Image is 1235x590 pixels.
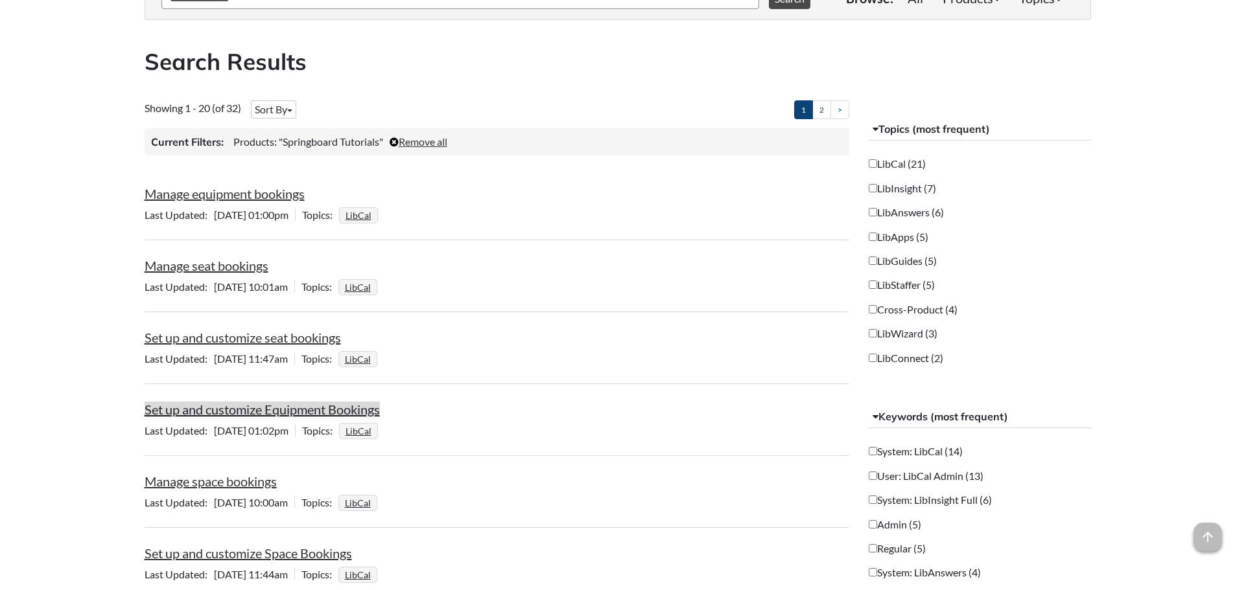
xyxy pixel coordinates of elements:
label: LibStaffer (5) [869,278,935,292]
input: LibAnswers (6) [869,208,877,216]
ul: Pagination of search results [794,100,849,119]
a: Manage equipment bookings [145,186,305,201]
ul: Topics [338,352,381,365]
label: User: LibCal Admin (13) [869,469,983,483]
input: Regular (5) [869,544,877,552]
label: LibAnswers (6) [869,205,944,220]
label: System: LibAnswers (4) [869,565,981,580]
span: Products: [233,135,277,148]
a: LibCal [344,422,373,440]
input: System: LibCal (14) [869,447,877,455]
label: System: LibInsight Full (6) [869,493,992,507]
input: Admin (5) [869,520,877,528]
label: LibCal (21) [869,157,926,171]
input: System: LibAnswers (4) [869,568,877,576]
span: Last Updated [145,352,214,365]
a: 1 [794,100,813,119]
input: User: LibCal Admin (13) [869,471,877,480]
span: Topics [301,280,338,293]
span: Last Updated [145,280,214,293]
label: LibApps (5) [869,230,928,244]
span: Last Updated [145,209,214,221]
label: LibConnect (2) [869,351,943,365]
a: Manage space bookings [145,473,277,489]
span: Showing 1 - 20 (of 32) [145,102,241,114]
input: LibStaffer (5) [869,280,877,289]
span: Topics [301,352,338,365]
label: Admin (5) [869,517,921,532]
a: > [830,100,849,119]
input: LibApps (5) [869,233,877,241]
ul: Topics [338,280,381,293]
span: [DATE] 01:02pm [145,424,295,437]
span: Topics [302,209,339,221]
span: [DATE] 10:00am [145,496,294,508]
span: Topics [301,496,338,508]
a: LibCal [343,565,373,584]
ul: Topics [339,424,381,437]
a: Set up and customize Equipment Bookings [145,402,380,417]
span: Last Updated [145,568,214,580]
span: "Springboard Tutorials" [279,135,383,148]
a: arrow_upward [1194,524,1222,539]
span: arrow_upward [1194,523,1222,551]
span: Topics [301,568,338,580]
input: LibGuides (5) [869,256,877,265]
label: LibWizard (3) [869,326,937,341]
span: Last Updated [145,424,214,437]
button: Sort By [251,100,296,119]
h2: Search Results [145,46,1091,78]
span: [DATE] 11:44am [145,568,294,580]
ul: Topics [338,496,381,508]
button: Keywords (most frequent) [869,405,1091,429]
input: LibInsight (7) [869,184,877,192]
a: LibCal [343,278,373,297]
a: LibCal [343,350,373,369]
a: Set up and customize Space Bookings [145,545,352,561]
span: Topics [302,424,339,437]
h3: Current Filters [151,135,224,149]
ul: Topics [338,568,381,580]
span: [DATE] 01:00pm [145,209,295,221]
a: 2 [812,100,831,119]
input: LibCal (21) [869,159,877,168]
label: LibInsight (7) [869,181,936,196]
a: Manage seat bookings [145,258,268,273]
a: LibCal [343,494,373,512]
a: Remove all [390,135,447,148]
input: LibWizard (3) [869,329,877,337]
span: [DATE] 10:01am [145,280,294,293]
label: Cross-Product (4) [869,302,958,317]
ul: Topics [339,209,381,221]
input: LibConnect (2) [869,354,877,362]
input: Cross-Product (4) [869,305,877,313]
a: Set up and customize seat bookings [145,330,341,345]
label: LibGuides (5) [869,254,937,268]
label: System: LibCal (14) [869,444,963,459]
a: LibCal [344,206,373,225]
button: Topics (most frequent) [869,118,1091,141]
span: [DATE] 11:47am [145,352,294,365]
span: Last Updated [145,496,214,508]
input: System: LibInsight Full (6) [869,495,877,504]
label: Regular (5) [869,541,926,556]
